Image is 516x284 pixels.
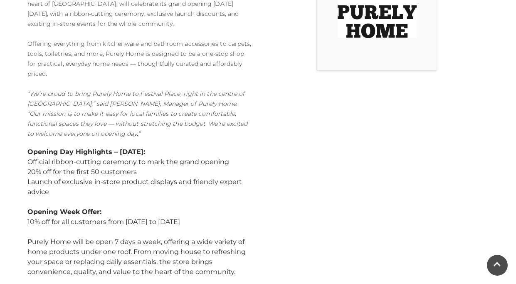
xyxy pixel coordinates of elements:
[27,208,101,216] strong: Opening Week Offer:
[27,90,248,137] em: “We’re proud to bring Purely Home to Festival Place, right in the centre of [GEOGRAPHIC_DATA],” s...
[27,148,145,156] strong: Opening Day Highlights – [DATE]:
